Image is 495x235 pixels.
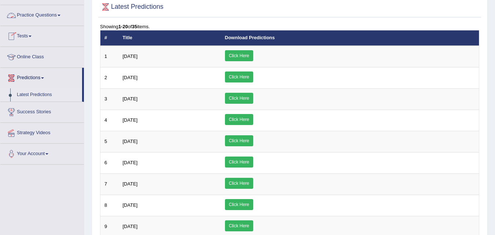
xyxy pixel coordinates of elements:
span: [DATE] [123,117,138,123]
a: Practice Questions [0,5,84,23]
td: 8 [100,195,119,216]
a: Click Here [225,135,253,146]
span: [DATE] [123,224,138,229]
th: # [100,30,119,46]
a: Predictions [0,68,82,86]
h2: Latest Predictions [100,1,163,12]
b: 35 [132,24,137,29]
span: [DATE] [123,96,138,102]
span: [DATE] [123,139,138,144]
a: Your Account [0,144,84,162]
a: Latest Predictions [14,88,82,102]
th: Title [119,30,221,46]
a: Click Here [225,199,253,210]
a: Click Here [225,50,253,61]
a: Click Here [225,114,253,125]
span: [DATE] [123,202,138,208]
td: 1 [100,46,119,67]
td: 5 [100,131,119,152]
th: Download Predictions [221,30,479,46]
td: 2 [100,67,119,88]
td: 6 [100,152,119,173]
a: Click Here [225,71,253,82]
td: 4 [100,110,119,131]
span: [DATE] [123,160,138,165]
b: 1-20 [118,24,128,29]
a: Click Here [225,220,253,231]
td: 7 [100,173,119,195]
a: Success Stories [0,102,84,120]
a: Strategy Videos [0,123,84,141]
a: Tests [0,26,84,44]
span: [DATE] [123,75,138,80]
a: Click Here [225,93,253,104]
td: 3 [100,88,119,110]
a: Click Here [225,157,253,168]
span: [DATE] [123,54,138,59]
span: [DATE] [123,181,138,187]
div: Showing of items. [100,23,479,30]
a: Click Here [225,178,253,189]
a: Online Class [0,47,84,65]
